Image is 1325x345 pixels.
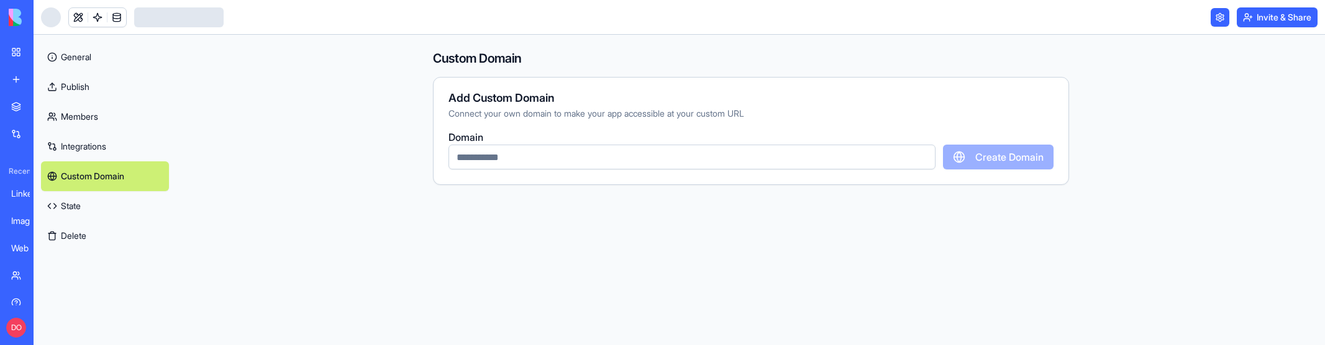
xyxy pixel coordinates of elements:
a: State [41,191,169,221]
a: Publish [41,72,169,102]
div: Web Page Optimizer [11,242,46,254]
span: Recent [4,166,30,176]
a: Members [41,102,169,132]
h4: Custom Domain [433,50,1069,67]
button: Invite & Share [1237,7,1318,27]
button: Delete [41,221,169,251]
a: Integrations [41,132,169,161]
div: Connect your own domain to make your app accessible at your custom URL [448,107,1054,120]
div: Image Generator [11,215,46,227]
a: LinkedIn Profile Insights [4,181,53,206]
a: Custom Domain [41,161,169,191]
span: Domain [448,131,483,143]
a: General [41,42,169,72]
div: Add Custom Domain [448,92,1054,104]
a: Image Generator [4,208,53,233]
img: logo [9,9,86,26]
div: LinkedIn Profile Insights [11,187,46,200]
a: Web Page Optimizer [4,236,53,261]
span: DO [6,318,26,338]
